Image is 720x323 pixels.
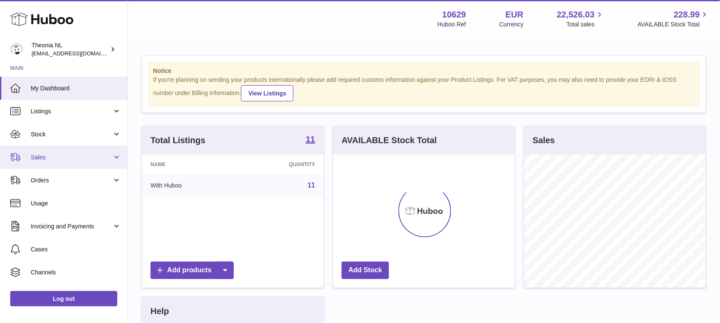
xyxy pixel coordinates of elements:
[142,174,238,196] td: With Huboo
[342,262,389,279] a: Add Stock
[638,9,710,29] a: 228.99 AVAILABLE Stock Total
[306,135,315,144] strong: 11
[151,306,169,317] h3: Help
[31,199,121,208] span: Usage
[342,135,437,146] h3: AVAILABLE Stock Total
[557,9,595,20] span: 22,526.03
[674,9,700,20] span: 228.99
[306,135,315,145] a: 11
[153,67,695,75] strong: Notice
[638,20,710,29] span: AVAILABLE Stock Total
[31,222,112,231] span: Invoicing and Payments
[238,155,324,174] th: Quantity
[557,9,604,29] a: 22,526.03 Total sales
[31,107,112,115] span: Listings
[241,85,293,101] a: View Listings
[438,20,466,29] div: Huboo Ref
[499,20,524,29] div: Currency
[31,245,121,254] span: Cases
[31,176,112,185] span: Orders
[533,135,555,146] h3: Sales
[442,9,466,20] strong: 10629
[308,182,315,189] a: 11
[151,135,206,146] h3: Total Listings
[31,130,112,138] span: Stock
[32,50,125,57] span: [EMAIL_ADDRESS][DOMAIN_NAME]
[505,9,523,20] strong: EUR
[151,262,234,279] a: Add products
[153,76,695,101] div: If you're planning on sending your products internationally please add required customs informati...
[10,291,117,306] a: Log out
[31,268,121,277] span: Channels
[32,41,108,58] div: Theonia NL
[10,43,23,56] img: info@wholesomegoods.eu
[31,84,121,92] span: My Dashboard
[31,153,112,161] span: Sales
[142,155,238,174] th: Name
[566,20,604,29] span: Total sales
